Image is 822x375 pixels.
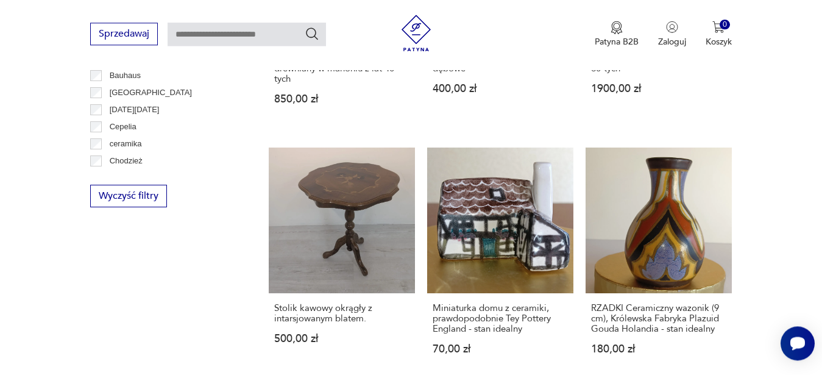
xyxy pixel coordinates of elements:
button: Sprzedawaj [90,23,158,45]
img: Ikona medalu [611,21,623,34]
p: 1900,00 zł [591,84,726,94]
div: 0 [720,20,730,30]
p: [GEOGRAPHIC_DATA] [110,86,192,99]
img: Ikonka użytkownika [666,21,678,33]
p: Ćmielów [110,171,140,185]
p: 850,00 zł [274,94,409,104]
button: Patyna B2B [595,21,639,48]
h3: Sekretarzyk duński tekowy z lat 60-tych [591,53,726,74]
p: 70,00 zł [433,344,568,354]
p: Chodzież [110,154,143,168]
p: [DATE][DATE] [110,103,160,116]
button: Zaloguj [658,21,686,48]
iframe: Smartsupp widget button [781,326,815,360]
button: Szukaj [305,26,319,41]
p: 400,00 zł [433,84,568,94]
h3: Miniaturka domu z ceramiki, prawdopodobnie Tey Pottery England - stan idealny [433,303,568,334]
p: Zaloguj [658,36,686,48]
h3: Stolik kawowy okrągły z intarsjowanym blatem. [274,303,409,324]
h3: Krzesło secesyjne, rzeźbione, dębowe [433,53,568,74]
button: Wyczyść filtry [90,185,167,207]
img: Patyna - sklep z meblami i dekoracjami vintage [398,15,434,51]
p: Koszyk [706,36,732,48]
p: Patyna B2B [595,36,639,48]
button: 0Koszyk [706,21,732,48]
h3: RZADKI Ceramiczny wazonik (9 cm), Królewska Fabryka Plazuid Gouda Holandia - stan idealny [591,303,726,334]
img: Ikona koszyka [712,21,725,33]
h3: Stolik okrągły kawowy drewniany w mahoniu z lat 40-tych [274,53,409,84]
a: Ikona medaluPatyna B2B [595,21,639,48]
p: Cepelia [110,120,136,134]
a: Sprzedawaj [90,30,158,39]
p: 500,00 zł [274,334,409,344]
p: ceramika [110,137,142,151]
p: 180,00 zł [591,344,726,354]
p: Bauhaus [110,69,141,82]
